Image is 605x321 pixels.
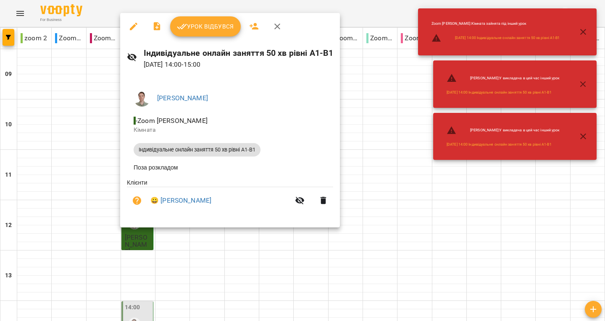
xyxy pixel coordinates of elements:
li: Поза розкладом [127,160,333,175]
button: Візит ще не сплачено. Додати оплату? [127,191,147,211]
a: 😀 [PERSON_NAME] [150,196,211,206]
button: Урок відбувся [170,16,241,37]
p: [DATE] 14:00 - 15:00 [144,60,334,70]
li: [PERSON_NAME] : У викладача в цей час інший урок [440,70,566,86]
a: [DATE] 14:00 Індивідуальне онлайн заняття 50 хв рівні А1-В1 [447,142,552,147]
li: Zoom [PERSON_NAME] : Кімната зайнята під інший урок [425,18,567,30]
img: 08937551b77b2e829bc2e90478a9daa6.png [134,90,150,107]
p: Кімната [134,126,326,134]
a: [DATE] 14:00 Індивідуальне онлайн заняття 50 хв рівні А1-В1 [455,35,560,41]
a: [DATE] 14:00 Індивідуальне онлайн заняття 50 хв рівні А1-В1 [447,90,552,95]
ul: Клієнти [127,178,333,217]
h6: Індивідуальне онлайн заняття 50 хв рівні А1-В1 [144,47,334,60]
li: [PERSON_NAME] : У викладача в цей час інший урок [440,122,566,139]
a: [PERSON_NAME] [157,94,208,102]
span: Індивідуальне онлайн заняття 50 хв рівні А1-В1 [134,146,260,154]
span: Урок відбувся [177,21,234,31]
span: - Zoom [PERSON_NAME] [134,117,209,125]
